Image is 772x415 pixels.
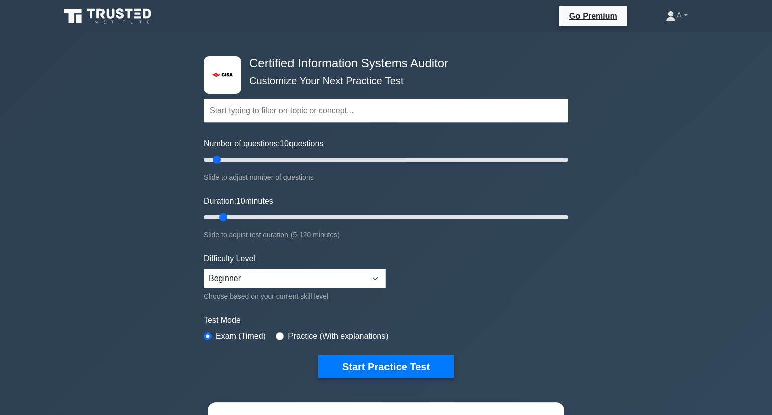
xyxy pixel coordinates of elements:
label: Number of questions: questions [204,137,323,150]
label: Practice (With explanations) [288,330,388,342]
label: Difficulty Level [204,253,255,265]
label: Duration: minutes [204,195,273,207]
div: Slide to adjust test duration (5-120 minutes) [204,229,568,241]
button: Start Practice Test [318,355,454,378]
div: Choose based on your current skill level [204,290,386,302]
h4: Certified Information Systems Auditor [245,56,519,71]
span: 10 [280,139,289,148]
div: Slide to adjust number of questions [204,171,568,183]
input: Start typing to filter on topic or concept... [204,99,568,123]
a: A [642,6,712,26]
a: Go Premium [563,10,623,22]
label: Test Mode [204,314,568,326]
span: 10 [236,197,245,205]
label: Exam (Timed) [216,330,266,342]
